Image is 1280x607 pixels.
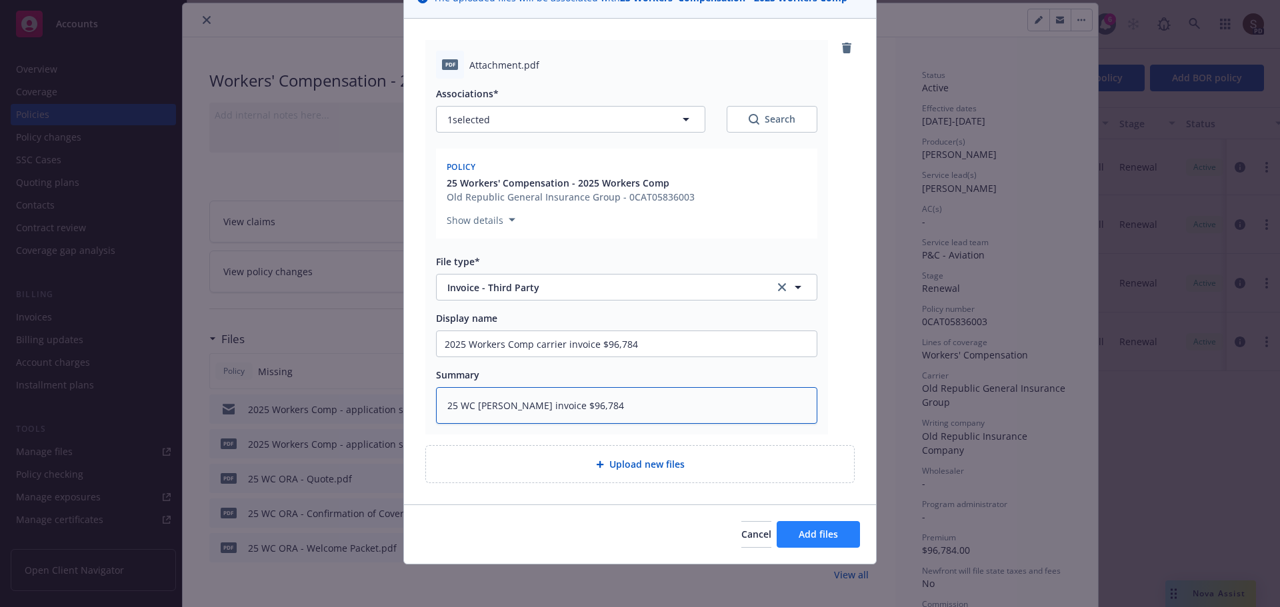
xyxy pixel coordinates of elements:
[799,528,838,540] span: Add files
[436,387,817,424] textarea: 25 WC [PERSON_NAME] invoice $96,784
[425,445,855,483] div: Upload new files
[437,331,817,356] input: Add display name here...
[777,521,860,548] button: Add files
[741,528,771,540] span: Cancel
[609,457,685,471] span: Upload new files
[436,368,479,381] span: Summary
[741,521,771,548] button: Cancel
